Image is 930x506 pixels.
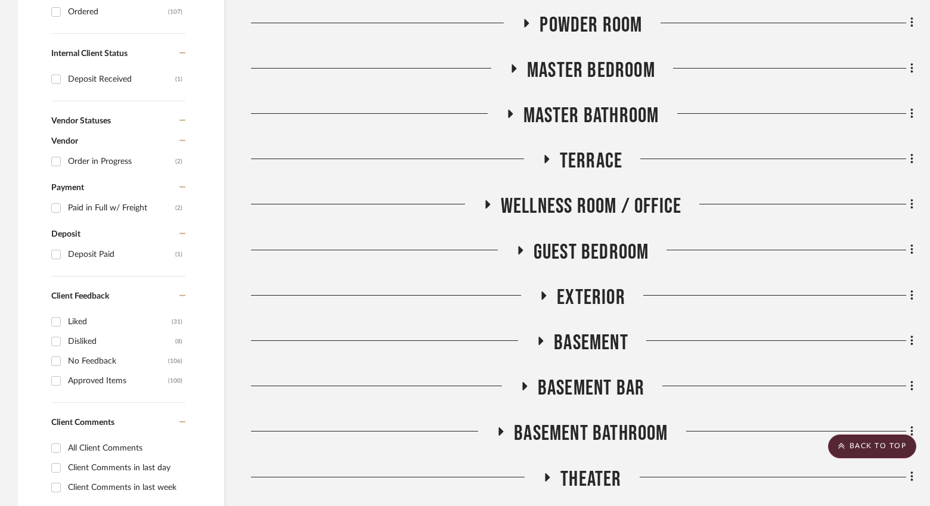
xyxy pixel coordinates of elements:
[68,245,175,264] div: Deposit Paid
[51,184,84,192] span: Payment
[175,70,182,89] div: (1)
[560,148,622,174] span: Terrace
[175,152,182,171] div: (2)
[175,245,182,264] div: (1)
[554,330,628,356] span: Basement
[175,332,182,351] div: (8)
[175,198,182,218] div: (2)
[501,194,681,219] span: Wellness Room / Office
[557,285,625,311] span: Exterior
[51,137,78,145] span: Vendor
[51,49,128,58] span: Internal Client Status
[828,434,916,458] scroll-to-top-button: BACK TO TOP
[68,2,168,21] div: Ordered
[168,371,182,390] div: (100)
[527,58,655,83] span: Master Bedroom
[68,439,182,458] div: All Client Comments
[51,292,109,300] span: Client Feedback
[51,117,111,125] span: Vendor Statuses
[68,70,175,89] div: Deposit Received
[514,421,668,446] span: Basement Bathroom
[68,352,168,371] div: No Feedback
[68,332,175,351] div: Disliked
[68,198,175,218] div: Paid in Full w/ Freight
[168,352,182,371] div: (106)
[68,371,168,390] div: Approved Items
[168,2,182,21] div: (107)
[51,418,114,427] span: Client Comments
[68,312,172,331] div: Liked
[68,458,182,477] div: Client Comments in last day
[523,103,659,129] span: Master Bathroom
[51,230,80,238] span: Deposit
[68,152,175,171] div: Order in Progress
[172,312,182,331] div: (31)
[560,467,621,492] span: Theater
[68,478,182,497] div: Client Comments in last week
[538,375,644,401] span: Basement Bar
[540,13,642,38] span: Powder Room
[534,240,649,265] span: Guest Bedroom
